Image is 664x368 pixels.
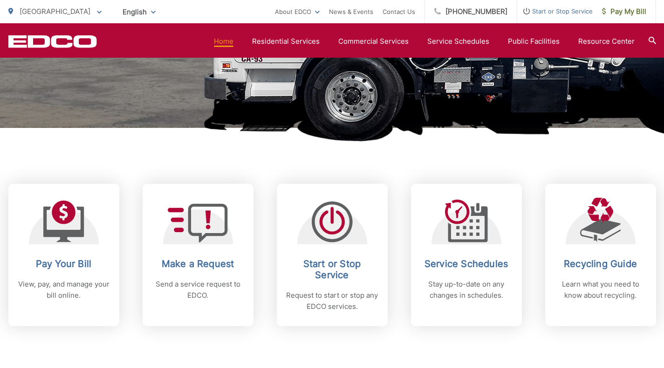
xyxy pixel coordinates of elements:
[508,36,560,47] a: Public Facilities
[383,6,415,17] a: Contact Us
[554,258,647,269] h2: Recycling Guide
[286,290,378,312] p: Request to start or stop any EDCO services.
[329,6,373,17] a: News & Events
[275,6,320,17] a: About EDCO
[286,258,378,281] h2: Start or Stop Service
[578,36,635,47] a: Resource Center
[420,279,513,301] p: Stay up-to-date on any changes in schedules.
[214,36,233,47] a: Home
[411,184,522,326] a: Service Schedules Stay up-to-date on any changes in schedules.
[602,6,646,17] span: Pay My Bill
[152,258,244,269] h2: Make a Request
[545,184,656,326] a: Recycling Guide Learn what you need to know about recycling.
[8,184,119,326] a: Pay Your Bill View, pay, and manage your bill online.
[143,184,253,326] a: Make a Request Send a service request to EDCO.
[8,35,97,48] a: EDCD logo. Return to the homepage.
[20,7,90,16] span: [GEOGRAPHIC_DATA]
[116,4,163,20] span: English
[18,279,110,301] p: View, pay, and manage your bill online.
[18,258,110,269] h2: Pay Your Bill
[338,36,409,47] a: Commercial Services
[152,279,244,301] p: Send a service request to EDCO.
[252,36,320,47] a: Residential Services
[554,279,647,301] p: Learn what you need to know about recycling.
[427,36,489,47] a: Service Schedules
[420,258,513,269] h2: Service Schedules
